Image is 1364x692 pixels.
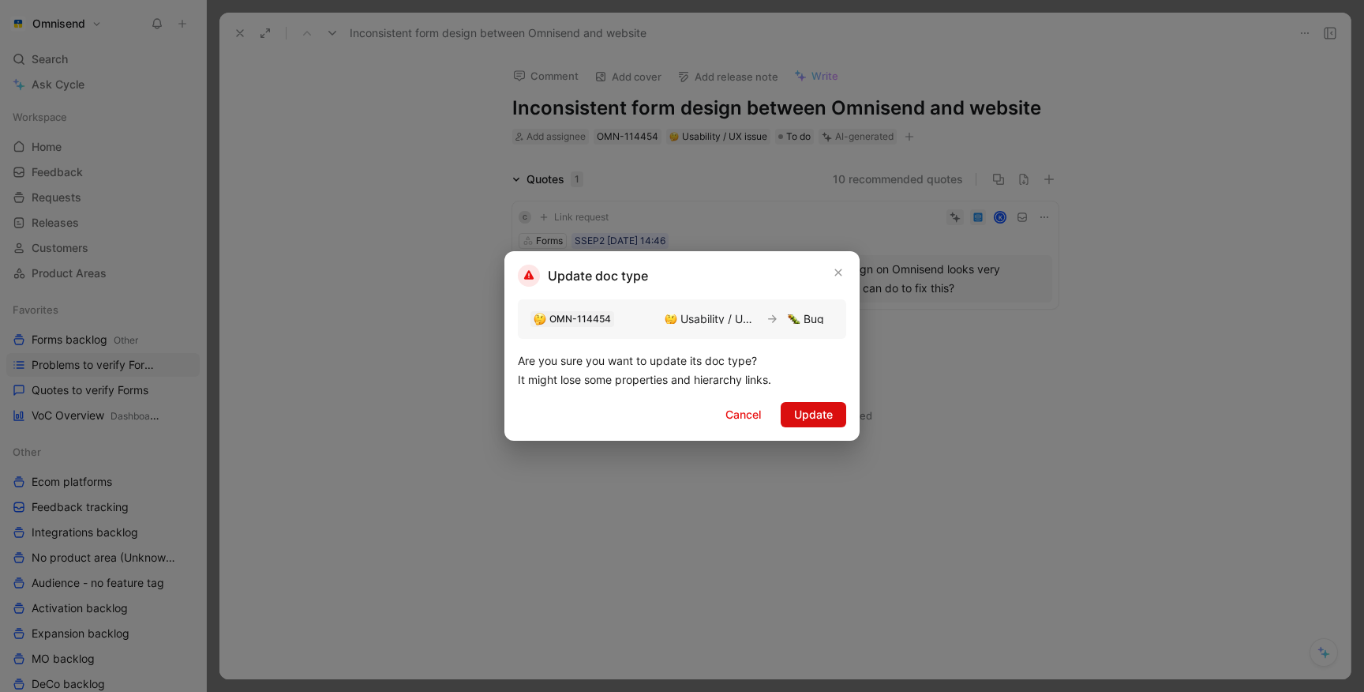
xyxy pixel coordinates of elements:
img: 🐛 [788,313,800,325]
span: Update [794,405,833,424]
p: Are you sure you want to update its doc type? It might lose some properties and hierarchy links. [518,352,846,389]
button: Cancel [712,402,774,427]
button: Update [781,402,846,427]
div: Bug [804,310,824,329]
h2: Update doc type [518,265,648,287]
div: OMN-114454 [549,311,611,327]
span: Cancel [725,405,761,424]
img: 🤔 [665,313,677,325]
img: 🤔 [534,313,546,325]
div: Usability / UX issue [680,310,756,329]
